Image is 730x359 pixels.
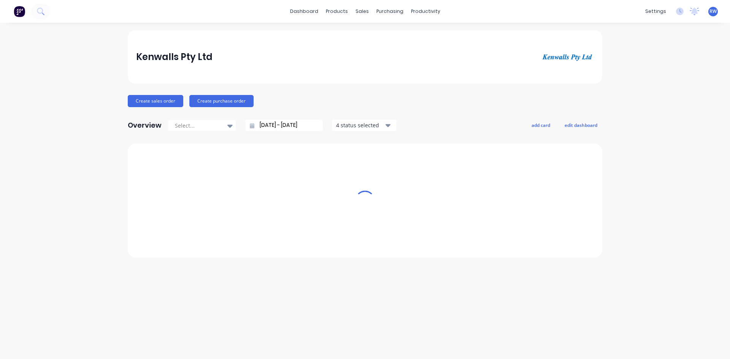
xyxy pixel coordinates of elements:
[407,6,444,17] div: productivity
[541,52,594,62] img: Kenwalls Pty Ltd
[14,6,25,17] img: Factory
[352,6,373,17] div: sales
[527,120,555,130] button: add card
[136,49,213,65] div: Kenwalls Pty Ltd
[189,95,254,107] button: Create purchase order
[373,6,407,17] div: purchasing
[641,6,670,17] div: settings
[709,8,717,15] span: RW
[286,6,322,17] a: dashboard
[560,120,602,130] button: edit dashboard
[332,120,397,131] button: 4 status selected
[336,121,384,129] div: 4 status selected
[128,95,183,107] button: Create sales order
[128,118,162,133] div: Overview
[322,6,352,17] div: products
